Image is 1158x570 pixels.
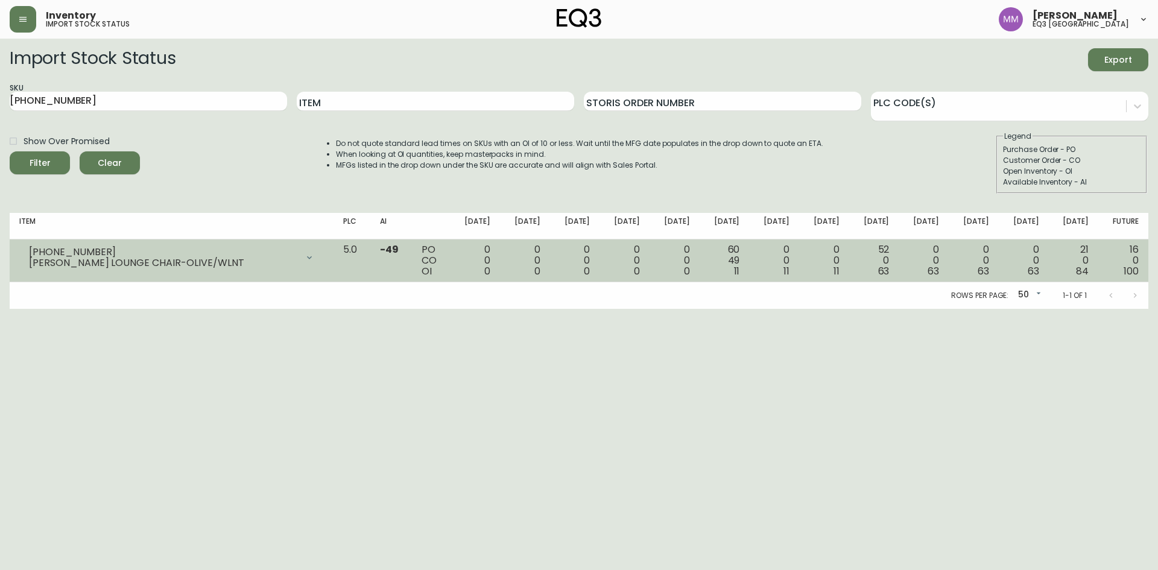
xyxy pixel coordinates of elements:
[759,244,789,277] div: 0 0
[24,135,110,148] span: Show Over Promised
[29,247,297,258] div: [PHONE_NUMBER]
[560,244,590,277] div: 0 0
[10,213,334,239] th: Item
[334,239,370,282] td: 5.0
[422,244,440,277] div: PO CO
[609,244,640,277] div: 0 0
[460,244,490,277] div: 0 0
[1098,213,1148,239] th: Future
[700,213,750,239] th: [DATE]
[899,213,949,239] th: [DATE]
[684,264,690,278] span: 0
[510,244,540,277] div: 0 0
[450,213,500,239] th: [DATE]
[1058,244,1089,277] div: 21 0
[89,156,130,171] span: Clear
[859,244,890,277] div: 52 0
[46,21,130,28] h5: import stock status
[1028,264,1039,278] span: 63
[978,264,989,278] span: 63
[951,290,1008,301] p: Rows per page:
[1124,264,1139,278] span: 100
[336,149,823,160] li: When looking at OI quantities, keep masterpacks in mind.
[10,48,176,71] h2: Import Stock Status
[908,244,939,277] div: 0 0
[849,213,899,239] th: [DATE]
[1063,290,1087,301] p: 1-1 of 1
[1108,244,1139,277] div: 16 0
[999,7,1023,31] img: b124d21e3c5b19e4a2f2a57376a9c201
[949,213,999,239] th: [DATE]
[634,264,640,278] span: 0
[484,264,490,278] span: 0
[80,151,140,174] button: Clear
[584,264,590,278] span: 0
[550,213,600,239] th: [DATE]
[1003,131,1033,142] legend: Legend
[30,156,51,171] div: Filter
[336,160,823,171] li: MFGs listed in the drop down under the SKU are accurate and will align with Sales Portal.
[46,11,96,21] span: Inventory
[334,213,370,239] th: PLC
[1088,48,1148,71] button: Export
[336,138,823,149] li: Do not quote standard lead times on SKUs with an OI of 10 or less. Wait until the MFG date popula...
[534,264,540,278] span: 0
[878,264,890,278] span: 63
[659,244,690,277] div: 0 0
[1098,52,1139,68] span: Export
[370,213,413,239] th: AI
[1003,144,1141,155] div: Purchase Order - PO
[10,151,70,174] button: Filter
[422,264,432,278] span: OI
[1033,21,1129,28] h5: eq3 [GEOGRAPHIC_DATA]
[557,8,601,28] img: logo
[1048,213,1098,239] th: [DATE]
[799,213,849,239] th: [DATE]
[1013,285,1043,305] div: 50
[19,244,324,271] div: [PHONE_NUMBER][PERSON_NAME] LOUNGE CHAIR-OLIVE/WLNT
[999,213,1049,239] th: [DATE]
[1033,11,1118,21] span: [PERSON_NAME]
[709,244,740,277] div: 60 49
[928,264,939,278] span: 63
[1003,177,1141,188] div: Available Inventory - AI
[380,242,399,256] span: -49
[783,264,789,278] span: 11
[1003,166,1141,177] div: Open Inventory - OI
[650,213,700,239] th: [DATE]
[958,244,989,277] div: 0 0
[834,264,840,278] span: 11
[600,213,650,239] th: [DATE]
[734,264,740,278] span: 11
[1008,244,1039,277] div: 0 0
[1003,155,1141,166] div: Customer Order - CO
[1076,264,1089,278] span: 84
[749,213,799,239] th: [DATE]
[500,213,550,239] th: [DATE]
[29,258,297,268] div: [PERSON_NAME] LOUNGE CHAIR-OLIVE/WLNT
[809,244,840,277] div: 0 0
